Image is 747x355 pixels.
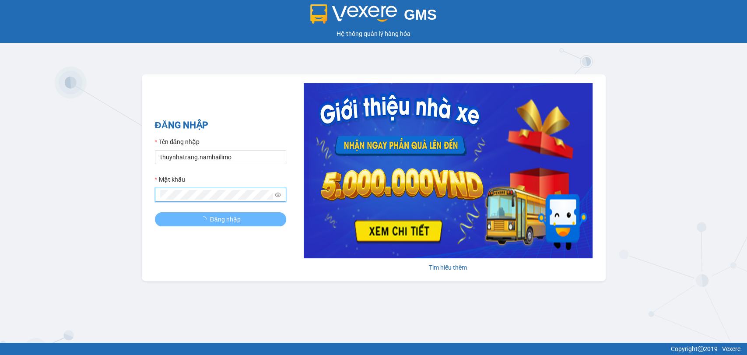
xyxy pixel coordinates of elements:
span: copyright [698,346,704,352]
button: Đăng nhập [155,212,286,226]
div: Hệ thống quản lý hàng hóa [2,29,745,39]
span: loading [200,216,210,222]
span: eye [275,192,281,198]
span: Đăng nhập [210,214,241,224]
img: logo 2 [310,4,397,24]
span: GMS [404,7,437,23]
label: Tên đăng nhập [155,137,200,147]
img: banner-0 [304,83,593,258]
input: Mật khẩu [160,190,273,200]
label: Mật khẩu [155,175,185,184]
a: GMS [310,13,437,20]
div: Copyright 2019 - Vexere [7,344,740,354]
h2: ĐĂNG NHẬP [155,118,286,133]
input: Tên đăng nhập [155,150,286,164]
div: Tìm hiểu thêm [304,263,593,272]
